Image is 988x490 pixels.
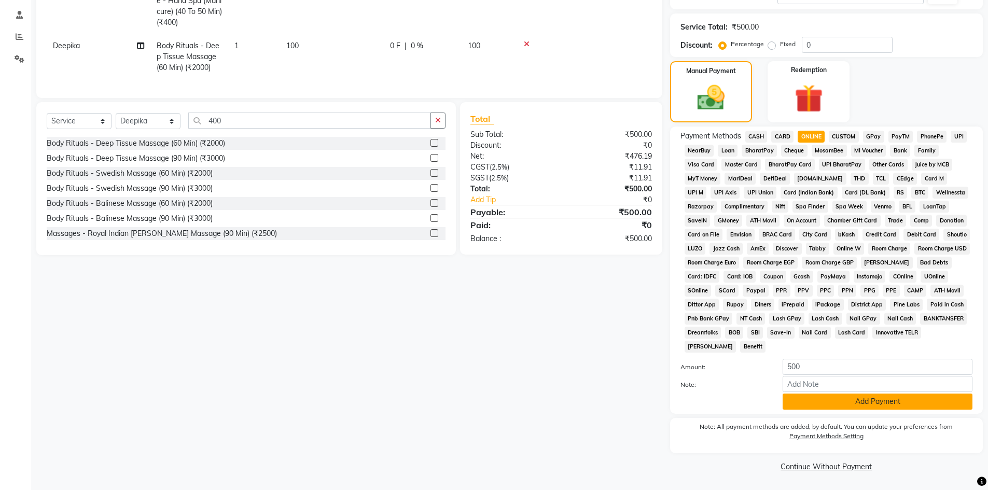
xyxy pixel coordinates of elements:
span: Venmo [871,201,895,213]
span: Room Charge USD [914,243,970,255]
span: 1 [234,41,239,50]
span: RS [894,187,908,199]
span: ONLINE [798,131,825,143]
span: GMoney [714,215,742,227]
div: ₹476.19 [561,151,660,162]
span: Pnb Bank GPay [685,313,733,325]
label: Note: [673,380,775,389]
span: Lash Cash [809,313,842,325]
span: Juice by MCB [912,159,953,171]
span: LoanTap [920,201,949,213]
span: Dittor App [685,299,719,311]
span: [PERSON_NAME] [861,257,913,269]
span: PPC [817,285,834,297]
span: Discover [773,243,802,255]
input: Amount [783,359,972,375]
span: CUSTOM [829,131,859,143]
span: iPrepaid [778,299,808,311]
span: | [405,40,407,51]
span: Master Card [721,159,761,171]
span: Card (Indian Bank) [781,187,838,199]
span: Deepika [53,41,80,50]
div: Payable: [463,206,561,218]
div: Body Rituals - Deep Tissue Massage (60 Min) (₹2000) [47,138,225,149]
label: Manual Payment [686,66,736,76]
input: Add Note [783,376,972,392]
span: UPI M [685,187,707,199]
span: Bank [890,145,910,157]
span: Room Charge EGP [743,257,798,269]
span: Chamber Gift Card [824,215,881,227]
span: Instamojo [854,271,886,283]
div: Total: [463,184,561,194]
span: Card on File [685,229,723,241]
label: Note: All payment methods are added, by default. You can update your preferences from [680,422,972,445]
span: Total [470,114,494,124]
span: PPE [883,285,900,297]
span: PPV [795,285,813,297]
div: ( ) [463,173,561,184]
span: Coupon [760,271,786,283]
span: NearBuy [685,145,714,157]
span: Save-In [767,327,795,339]
div: Discount: [463,140,561,151]
span: Nail GPay [846,313,880,325]
span: LUZO [685,243,706,255]
span: Shoutlo [943,229,970,241]
span: Nail Cash [884,313,916,325]
span: Jazz Cash [709,243,743,255]
span: MosamBee [812,145,847,157]
div: ₹500.00 [561,206,660,218]
span: Pine Labs [890,299,923,311]
span: Nail Card [799,327,831,339]
span: CAMP [904,285,927,297]
div: Body Rituals - Balinese Massage (90 Min) (₹3000) [47,213,213,224]
div: ₹11.91 [561,162,660,173]
div: ( ) [463,162,561,173]
span: 2.5% [491,174,507,182]
span: GPay [863,131,884,143]
span: 2.5% [492,163,507,171]
span: CARD [771,131,794,143]
label: Payment Methods Setting [789,431,864,441]
span: PayMaya [817,271,850,283]
span: 100 [286,41,299,50]
span: [DOMAIN_NAME] [794,173,846,185]
label: Redemption [791,65,827,75]
span: Loan [718,145,737,157]
span: Card (DL Bank) [842,187,889,199]
span: Paid in Cash [927,299,967,311]
span: Diners [751,299,774,311]
span: MI Voucher [851,145,886,157]
span: Card: IOB [723,271,756,283]
span: SBI [747,327,763,339]
label: Amount: [673,362,775,372]
div: ₹0 [578,194,660,205]
a: Continue Without Payment [672,461,981,472]
div: ₹500.00 [732,22,759,33]
span: Card: IDFC [685,271,720,283]
a: Add Tip [463,194,577,205]
span: SOnline [685,285,712,297]
span: bKash [835,229,858,241]
span: BOB [725,327,743,339]
span: BANKTANSFER [920,313,967,325]
input: Search or Scan [188,113,431,129]
span: ATH Movil [930,285,964,297]
span: 0 F [390,40,400,51]
span: Paypal [743,285,769,297]
div: ₹500.00 [561,233,660,244]
span: UPI [951,131,967,143]
span: ATH Movil [746,215,780,227]
label: Fixed [780,39,796,49]
div: Paid: [463,219,561,231]
span: 100 [468,41,480,50]
span: Other Cards [869,159,908,171]
div: ₹0 [561,219,660,231]
button: Add Payment [783,394,972,410]
div: Service Total: [680,22,728,33]
span: Lash GPay [769,313,804,325]
span: City Card [799,229,831,241]
label: Percentage [731,39,764,49]
div: ₹11.91 [561,173,660,184]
